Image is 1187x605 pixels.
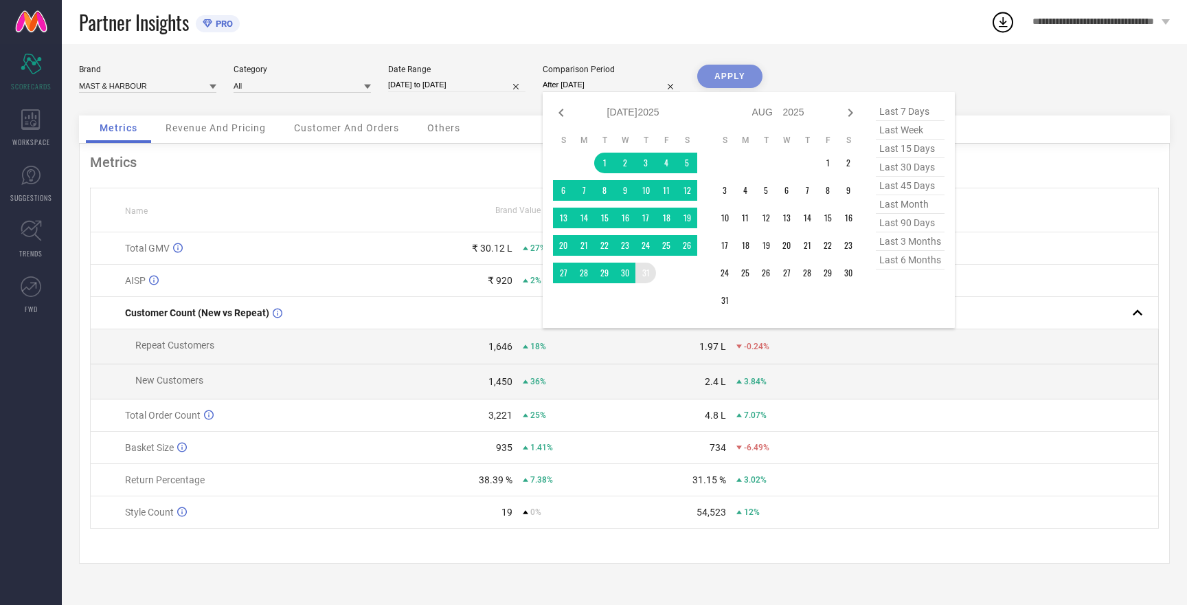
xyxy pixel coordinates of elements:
td: Tue Jul 15 2025 [594,208,615,228]
th: Monday [574,135,594,146]
div: 2.4 L [705,376,726,387]
td: Mon Jul 07 2025 [574,180,594,201]
td: Tue Aug 19 2025 [756,235,776,256]
td: Sun Jul 20 2025 [553,235,574,256]
td: Thu Aug 14 2025 [797,208,817,228]
input: Select date range [388,78,525,92]
td: Sat Jul 12 2025 [677,180,697,201]
div: 1,646 [488,341,512,352]
td: Wed Jul 30 2025 [615,263,635,283]
span: last 7 days [876,102,945,121]
span: 36% [530,377,546,386]
span: 12% [744,507,760,517]
span: last month [876,195,945,214]
th: Saturday [838,135,859,146]
td: Wed Aug 13 2025 [776,208,797,228]
td: Sat Jul 05 2025 [677,153,697,173]
td: Sun Jul 13 2025 [553,208,574,228]
td: Fri Aug 15 2025 [817,208,838,228]
th: Saturday [677,135,697,146]
span: Basket Size [125,442,174,453]
td: Fri Jul 11 2025 [656,180,677,201]
td: Mon Aug 25 2025 [735,263,756,283]
td: Wed Jul 02 2025 [615,153,635,173]
span: FWD [25,304,38,314]
td: Mon Aug 04 2025 [735,180,756,201]
td: Wed Aug 27 2025 [776,263,797,283]
th: Sunday [714,135,735,146]
div: 4.8 L [705,410,726,421]
td: Wed Jul 23 2025 [615,235,635,256]
td: Tue Jul 29 2025 [594,263,615,283]
div: 31.15 % [692,474,726,485]
td: Sat Jul 19 2025 [677,208,697,228]
div: 38.39 % [479,474,512,485]
input: Select comparison period [543,78,680,92]
td: Sun Aug 03 2025 [714,180,735,201]
td: Mon Jul 21 2025 [574,235,594,256]
span: PRO [212,19,233,29]
span: 2% [530,276,541,285]
td: Tue Aug 12 2025 [756,208,776,228]
td: Sun Aug 31 2025 [714,290,735,311]
div: ₹ 30.12 L [472,243,512,254]
td: Sun Aug 24 2025 [714,263,735,283]
td: Mon Aug 11 2025 [735,208,756,228]
div: 54,523 [697,507,726,518]
th: Thursday [797,135,817,146]
td: Tue Jul 08 2025 [594,180,615,201]
span: 27% [530,243,546,253]
div: ₹ 920 [488,275,512,286]
th: Monday [735,135,756,146]
td: Mon Jul 28 2025 [574,263,594,283]
td: Thu Jul 31 2025 [635,263,656,283]
td: Thu Jul 03 2025 [635,153,656,173]
td: Fri Aug 08 2025 [817,180,838,201]
span: Total Order Count [125,410,201,421]
td: Thu Jul 10 2025 [635,180,656,201]
div: Category [234,65,371,74]
div: 3,221 [488,410,512,421]
span: last 3 months [876,232,945,251]
td: Fri Jul 04 2025 [656,153,677,173]
th: Tuesday [756,135,776,146]
span: Others [427,122,460,133]
span: -6.49% [744,443,769,452]
div: Metrics [90,154,1159,170]
span: last 90 days [876,214,945,232]
td: Fri Jul 18 2025 [656,208,677,228]
span: SCORECARDS [11,81,52,91]
span: 3.02% [744,475,767,485]
span: Return Percentage [125,474,205,485]
td: Sat Jul 26 2025 [677,235,697,256]
span: Name [125,206,148,216]
td: Wed Jul 16 2025 [615,208,635,228]
div: Previous month [553,104,569,121]
th: Wednesday [776,135,797,146]
span: AISP [125,275,146,286]
span: Customer Count (New vs Repeat) [125,307,269,318]
span: Brand Value [495,206,541,215]
div: Open download list [991,10,1015,34]
span: last 15 days [876,140,945,158]
td: Sat Aug 02 2025 [838,153,859,173]
span: Revenue And Pricing [166,122,266,133]
td: Sat Aug 16 2025 [838,208,859,228]
div: Date Range [388,65,525,74]
span: SUGGESTIONS [10,192,52,203]
th: Friday [817,135,838,146]
th: Sunday [553,135,574,146]
span: New Customers [135,375,203,386]
td: Thu Aug 07 2025 [797,180,817,201]
div: 1,450 [488,376,512,387]
td: Sat Aug 30 2025 [838,263,859,283]
td: Fri Aug 01 2025 [817,153,838,173]
th: Thursday [635,135,656,146]
div: 19 [501,507,512,518]
span: Metrics [100,122,137,133]
span: 0% [530,507,541,517]
td: Mon Jul 14 2025 [574,208,594,228]
span: 7.07% [744,410,767,420]
td: Thu Jul 24 2025 [635,235,656,256]
span: 18% [530,342,546,351]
